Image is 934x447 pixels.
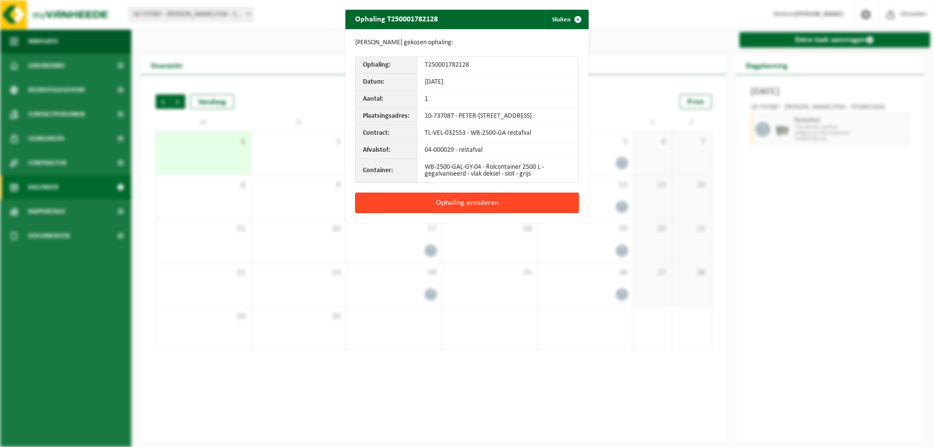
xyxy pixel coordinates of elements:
th: Ophaling: [356,57,417,74]
th: Datum: [356,74,417,91]
th: Afvalstof: [356,142,417,159]
td: 1 [417,91,578,108]
td: T250001782128 [417,57,578,74]
td: [DATE] [417,74,578,91]
h2: Ophaling T250001782128 [345,10,448,28]
th: Contract: [356,125,417,142]
td: 10-737087 - PETER-[STREET_ADDRESS] [417,108,578,125]
th: Container: [356,159,417,182]
th: Plaatsingsadres: [356,108,417,125]
td: TL-VEL-032553 - WB-2500-GA restafval [417,125,578,142]
th: Aantal: [356,91,417,108]
button: Sluiten [544,10,588,29]
td: 04-000029 - restafval [417,142,578,159]
p: [PERSON_NAME] gekozen ophaling: [355,39,579,47]
td: WB-2500-GAL-GY-04 - Rolcontainer 2500 L - gegalvaniseerd - vlak deksel - slot - grijs [417,159,578,182]
button: Ophaling annuleren [355,193,579,213]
